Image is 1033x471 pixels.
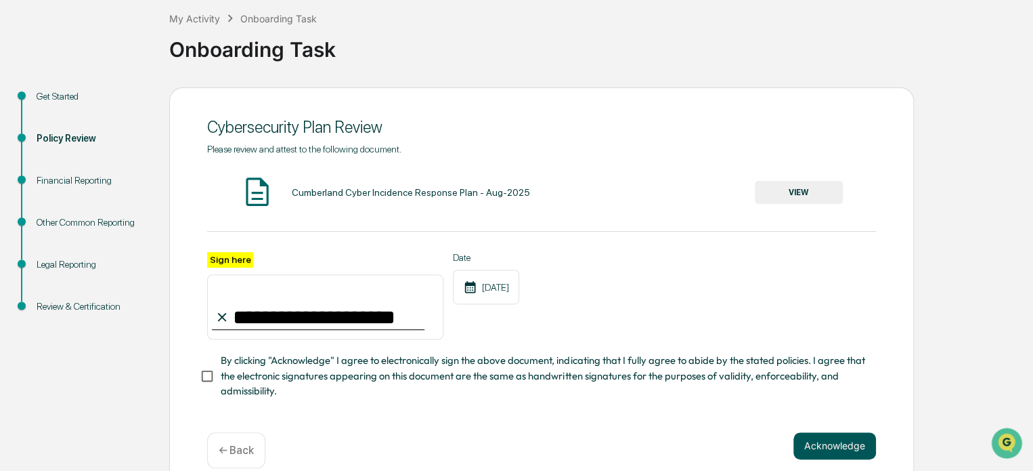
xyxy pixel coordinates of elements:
[221,353,865,398] span: By clicking "Acknowledge" I agree to electronically sign the above document, indicating that I fu...
[169,26,1026,62] div: Onboarding Task
[990,426,1026,463] iframe: Open customer support
[27,197,85,210] span: Data Lookup
[793,432,876,459] button: Acknowledge
[37,300,148,314] div: Review & Certification
[135,230,164,240] span: Pylon
[37,131,148,146] div: Policy Review
[14,104,38,128] img: 1746055101610-c473b297-6a78-478c-a979-82029cc54cd1
[453,270,519,304] div: [DATE]
[207,144,401,155] span: Please review and attest to the following document.
[14,28,246,50] p: How can we help?
[37,173,148,188] div: Financial Reporting
[240,13,317,24] div: Onboarding Task
[27,171,87,184] span: Preclearance
[95,229,164,240] a: Powered byPylon
[14,172,24,183] div: 🖐️
[240,175,274,209] img: Document Icon
[37,89,148,104] div: Get Started
[46,104,222,117] div: Start new chat
[112,171,168,184] span: Attestations
[8,165,93,190] a: 🖐️Preclearance
[14,198,24,209] div: 🔎
[93,165,173,190] a: 🗄️Attestations
[98,172,109,183] div: 🗄️
[230,108,246,124] button: Start new chat
[291,187,529,198] div: Cumberland Cyber Incidence Response Plan - Aug-2025
[46,117,171,128] div: We're available if you need us!
[8,191,91,216] a: 🔎Data Lookup
[37,216,148,230] div: Other Common Reporting
[453,252,519,263] label: Date
[755,181,843,204] button: VIEW
[37,258,148,272] div: Legal Reporting
[207,117,876,137] div: Cybersecurity Plan Review
[207,252,253,268] label: Sign here
[219,444,254,457] p: ← Back
[169,13,220,24] div: My Activity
